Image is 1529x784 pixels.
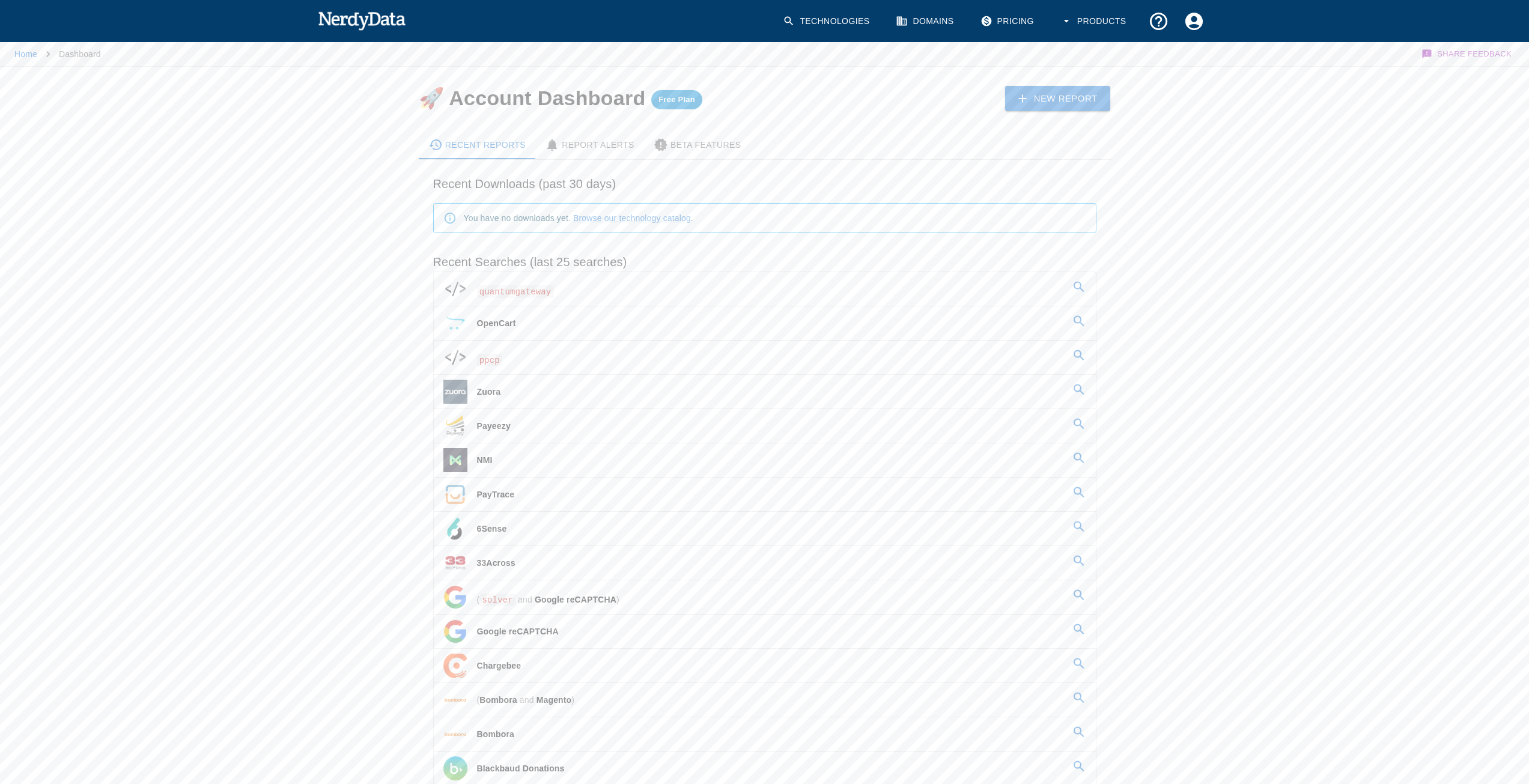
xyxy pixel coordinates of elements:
[573,213,691,223] a: Browse our technology catalog
[419,87,702,109] h4: 🚀 Account Dashboard
[651,95,702,105] span: Free Plan
[477,695,480,705] span: (
[464,207,693,229] div: You have no downloads yet. .
[434,306,1096,340] a: OpenCart
[434,375,1096,409] a: Zuora
[434,272,1096,306] a: quantumgateway
[477,661,521,670] span: Chargebee
[14,42,101,66] nav: breadcrumb
[434,649,1096,682] a: Chargebee
[477,455,493,465] span: NMI
[517,695,537,705] span: and
[434,683,1096,717] a: (Bombora and Magento)
[434,546,1096,580] a: 33Across
[654,138,741,152] div: Beta Features
[477,490,515,499] span: PayTrace
[479,695,517,705] span: Bombora
[477,318,516,328] span: OpenCart
[477,729,515,739] span: Bombora
[434,409,1096,443] a: Payeezy
[545,138,634,152] div: Report Alerts
[571,695,574,705] span: )
[515,595,535,604] span: and
[776,4,879,39] a: Technologies
[1176,4,1212,39] button: Account Settings
[973,4,1044,39] a: Pricing
[535,595,616,604] span: Google reCAPTCHA
[477,354,503,366] span: ppcp
[318,8,406,32] img: NerdyData.com
[477,558,515,568] span: 33Across
[434,443,1096,477] a: NMI
[479,594,515,606] span: solver
[1420,42,1515,66] button: Share Feedback
[537,695,572,705] span: Magento
[59,48,101,60] p: Dashboard
[434,341,1096,374] a: ppcp
[433,252,1096,272] h6: Recent Searches (last 25 searches)
[889,4,963,39] a: Domains
[1141,4,1176,39] button: Support and Documentation
[1005,86,1111,111] a: New Report
[14,49,37,59] a: Home
[434,478,1096,511] a: PayTrace
[477,387,501,397] span: Zuora
[1053,4,1136,39] button: Products
[434,512,1096,545] a: 6Sense
[477,421,511,431] span: Payeezy
[616,595,619,604] span: )
[434,717,1096,751] a: Bombora
[477,627,559,636] span: Google reCAPTCHA
[477,595,480,604] span: (
[434,615,1096,648] a: Google reCAPTCHA
[433,174,1096,193] h6: Recent Downloads (past 30 days)
[434,580,1096,614] a: (solver and Google reCAPTCHA)
[477,524,507,533] span: 6Sense
[428,138,526,152] div: Recent Reports
[477,764,565,773] span: Blackbaud Donations
[651,87,702,109] a: Free Plan
[477,285,554,298] span: quantumgateway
